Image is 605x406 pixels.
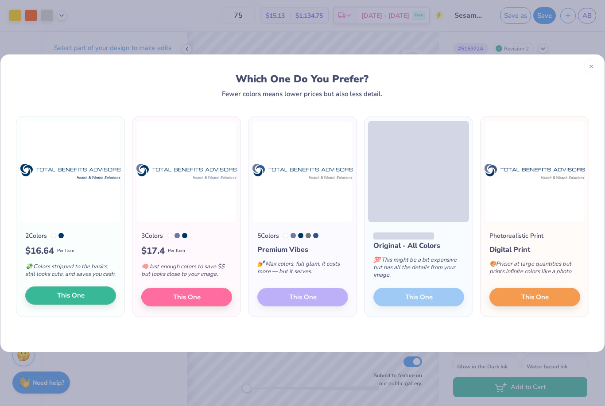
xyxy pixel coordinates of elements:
img: 3 color option [136,121,237,222]
button: This One [489,288,580,306]
div: Original - All Colors [373,240,464,251]
div: Premium Vibes [257,244,348,255]
img: 2 color option [20,121,121,222]
div: 7667 C [291,233,296,238]
div: Which One Do You Prefer? [25,73,580,85]
span: This One [57,290,85,301]
div: Digital Print [489,244,580,255]
span: 💯 [373,256,380,264]
div: 5 Colors [257,231,279,240]
div: Fewer colors means lower prices but also less detail. [222,90,383,97]
button: This One [141,288,232,306]
span: This One [521,292,549,302]
div: This might be a bit expensive but has all the details from your image. [373,251,464,288]
span: Per Item [57,247,74,254]
span: Per Item [168,247,185,254]
span: 🎨 [489,260,496,268]
span: $ 17.4 [141,244,165,258]
div: White [167,233,172,238]
div: 2 Colors [25,231,47,240]
div: Max colors, full glam. It costs more — but it serves. [257,255,348,284]
span: $ 16.64 [25,244,54,258]
span: 🧠 [141,263,148,271]
div: Just enough colors to save $$ but looks close to your image. [141,258,232,287]
div: 2955 C [298,233,303,238]
div: 7685 C [313,233,318,238]
button: This One [25,286,116,305]
div: White [51,233,56,238]
div: Cool Gray 9 C [306,233,311,238]
div: 7667 C [175,233,180,238]
div: 2955 C [58,233,64,238]
div: Photorealistic Print [489,231,543,240]
div: Colors stripped to the basics, still looks cute, and saves you cash. [25,258,116,287]
div: 2955 C [182,233,187,238]
span: 💅 [257,260,264,268]
img: Photorealistic preview [484,121,585,222]
img: 5 color option [252,121,353,222]
div: 3 Colors [141,231,163,240]
div: White [283,233,288,238]
span: This One [173,292,201,302]
div: Pricier at large quantities but prints infinite colors like a photo [489,255,580,284]
span: 💸 [25,263,32,271]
